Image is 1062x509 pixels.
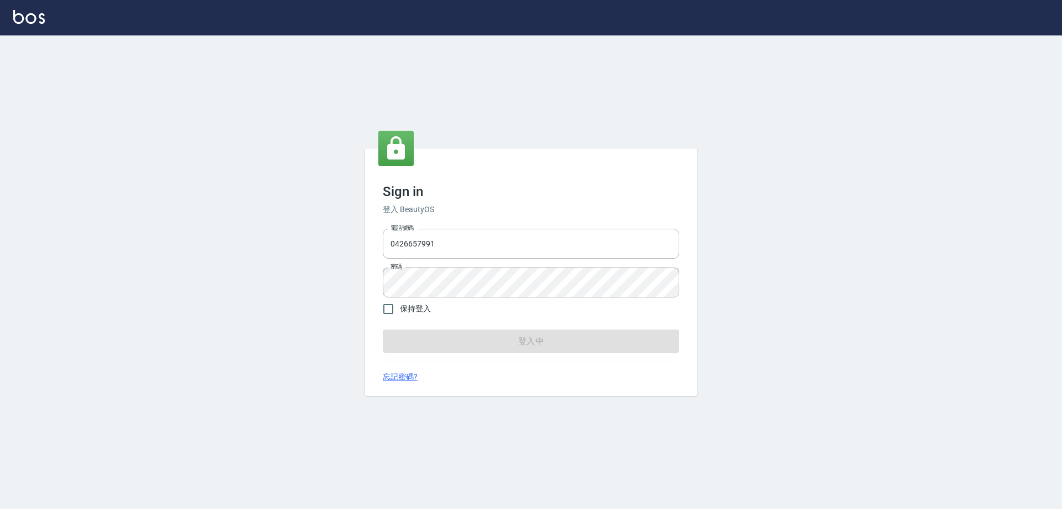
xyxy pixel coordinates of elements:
label: 電話號碼 [391,224,414,232]
a: 忘記密碼? [383,371,418,383]
span: 保持登入 [400,303,431,315]
label: 密碼 [391,263,402,271]
img: Logo [13,10,45,24]
h3: Sign in [383,184,679,199]
h6: 登入 BeautyOS [383,204,679,215]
